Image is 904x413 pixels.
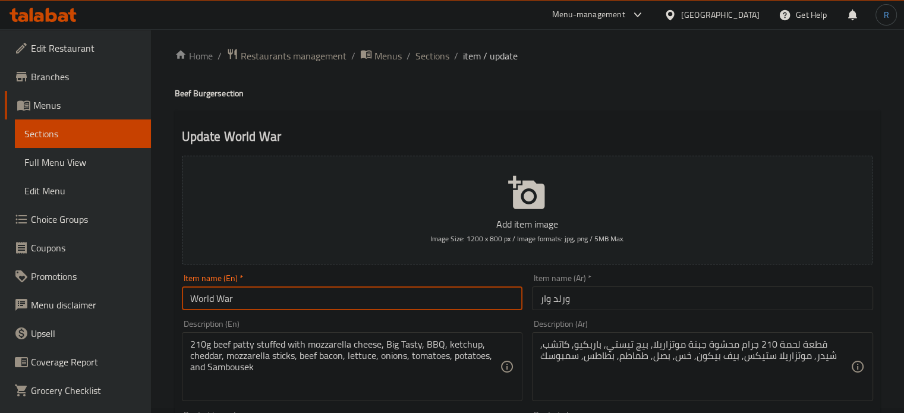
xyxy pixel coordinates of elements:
[5,262,151,291] a: Promotions
[200,217,855,231] p: Add item image
[182,156,873,264] button: Add item imageImage Size: 1200 x 800 px / Image formats: jpg, png / 5MB Max.
[374,49,402,63] span: Menus
[5,62,151,91] a: Branches
[31,355,141,369] span: Coverage Report
[190,339,500,395] textarea: 210g beef patty stuffed with mozzarella cheese, Big Tasty, BBQ, ketchup, cheddar, mozzarella stic...
[31,70,141,84] span: Branches
[360,48,402,64] a: Menus
[5,91,151,119] a: Menus
[31,298,141,312] span: Menu disclaimer
[454,49,458,63] li: /
[430,232,625,245] span: Image Size: 1200 x 800 px / Image formats: jpg, png / 5MB Max.
[241,49,347,63] span: Restaurants management
[407,49,411,63] li: /
[15,148,151,176] a: Full Menu View
[31,41,141,55] span: Edit Restaurant
[33,98,141,112] span: Menus
[5,319,151,348] a: Upsell
[31,212,141,226] span: Choice Groups
[24,127,141,141] span: Sections
[5,234,151,262] a: Coupons
[5,348,151,376] a: Coverage Report
[15,119,151,148] a: Sections
[540,339,851,395] textarea: قطعة لحمة 210 جرام محشوة جبنة موتزاريلا, بيج تيستي, باربكيو, كاتشب, شيدر, موتزاريلا ستيكس, بيف بي...
[5,34,151,62] a: Edit Restaurant
[552,8,625,22] div: Menu-management
[463,49,518,63] span: item / update
[175,49,213,63] a: Home
[175,48,880,64] nav: breadcrumb
[883,8,889,21] span: R
[226,48,347,64] a: Restaurants management
[5,376,151,405] a: Grocery Checklist
[15,176,151,205] a: Edit Menu
[351,49,355,63] li: /
[31,241,141,255] span: Coupons
[182,128,873,146] h2: Update World War
[31,269,141,283] span: Promotions
[532,286,873,310] input: Enter name Ar
[31,326,141,341] span: Upsell
[24,155,141,169] span: Full Menu View
[24,184,141,198] span: Edit Menu
[5,205,151,234] a: Choice Groups
[415,49,449,63] a: Sections
[218,49,222,63] li: /
[5,291,151,319] a: Menu disclaimer
[31,383,141,398] span: Grocery Checklist
[681,8,760,21] div: [GEOGRAPHIC_DATA]
[182,286,523,310] input: Enter name En
[175,87,880,99] h4: Beef Burger section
